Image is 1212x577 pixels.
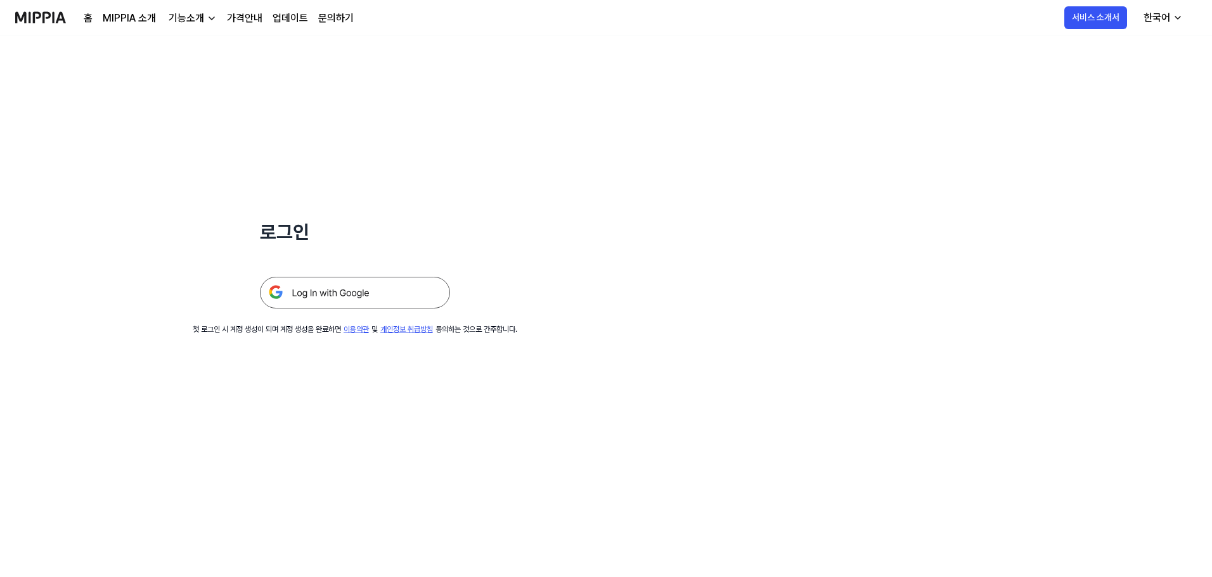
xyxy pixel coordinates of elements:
a: 업데이트 [273,11,308,26]
a: 문의하기 [318,11,354,26]
button: 서비스 소개서 [1064,6,1127,29]
a: MIPPIA 소개 [103,11,156,26]
div: 기능소개 [166,11,207,26]
a: 가격안내 [227,11,262,26]
div: 첫 로그인 시 계정 생성이 되며 계정 생성을 완료하면 및 동의하는 것으로 간주합니다. [193,324,517,335]
h1: 로그인 [260,218,450,246]
a: 이용약관 [344,325,369,334]
button: 한국어 [1133,5,1190,30]
div: 한국어 [1141,10,1173,25]
img: 구글 로그인 버튼 [260,277,450,308]
img: down [207,13,217,23]
a: 홈 [84,11,93,26]
button: 기능소개 [166,11,217,26]
a: 개인정보 취급방침 [380,325,433,334]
